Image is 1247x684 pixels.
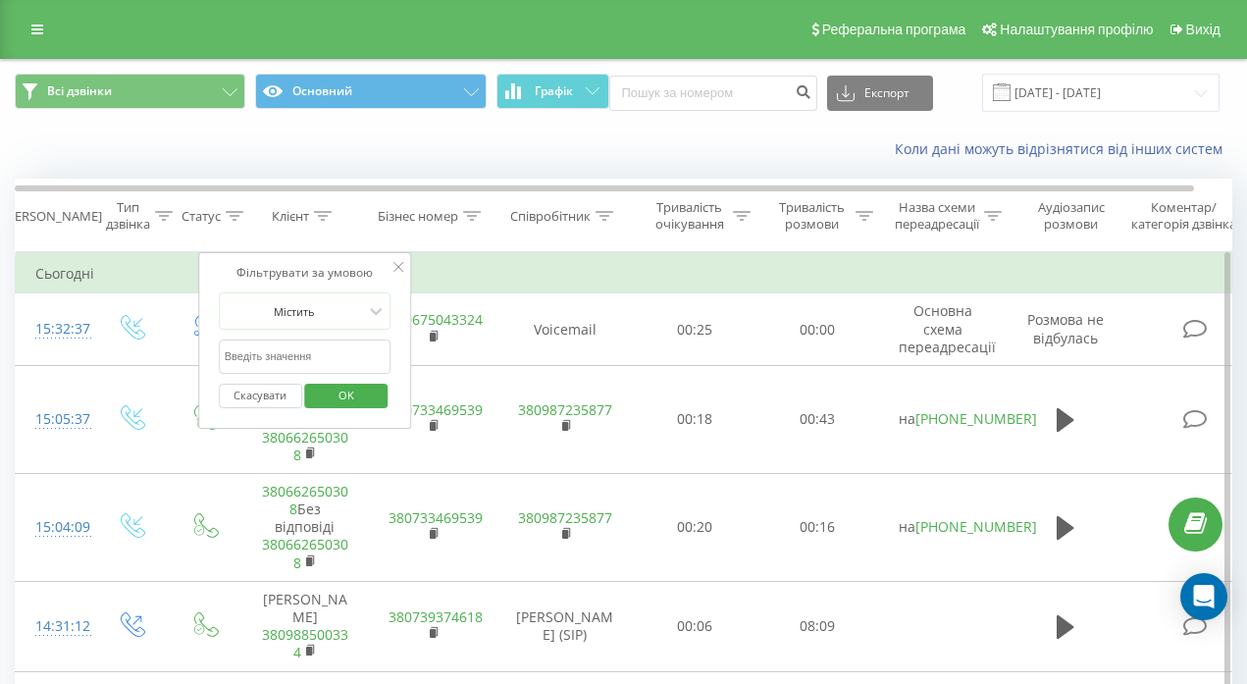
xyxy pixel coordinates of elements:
a: 380733469539 [389,508,483,527]
td: 00:00 [756,293,879,366]
span: OK [319,380,374,410]
span: Вихід [1186,22,1221,37]
div: Фільтрувати за умовою [219,263,391,283]
input: Пошук за номером [609,76,817,111]
button: Експорт [827,76,933,111]
div: Статус [182,208,221,225]
a: 380675043324 [389,310,483,329]
td: [PERSON_NAME] (SIP) [496,581,634,671]
a: 380987235877 [518,508,612,527]
td: на [879,365,1007,473]
div: 15:05:37 [35,400,75,439]
td: 08:09 [756,581,879,671]
a: 380733469539 [389,400,483,419]
div: Open Intercom Messenger [1180,573,1227,620]
a: Коли дані можуть відрізнятися вiд інших систем [895,139,1232,158]
td: Основна схема переадресації [879,293,1007,366]
div: Тип дзвінка [106,199,150,233]
td: 00:20 [634,473,756,581]
span: Налаштування профілю [1000,22,1153,37]
div: 15:04:09 [35,508,75,547]
span: Графік [535,84,573,98]
a: 380988500334 [262,625,348,661]
div: Тривалість очікування [650,199,728,233]
a: [PHONE_NUMBER] [915,409,1037,428]
td: 00:43 [756,365,879,473]
button: OK [305,384,389,408]
div: 14:31:12 [35,607,75,646]
button: Графік [496,74,609,109]
a: 380987235877 [518,400,612,419]
button: Основний [255,74,486,109]
span: Реферальна програма [822,22,966,37]
div: [PERSON_NAME] [3,208,102,225]
div: Співробітник [510,208,591,225]
input: Введіть значення [219,340,391,374]
td: Без відповіді [241,473,369,581]
div: Бізнес номер [378,208,458,225]
td: на [879,473,1007,581]
div: Назва схеми переадресації [895,199,979,233]
a: 380662650308 [262,428,348,464]
div: Аудіозапис розмови [1023,199,1118,233]
button: Всі дзвінки [15,74,245,109]
a: 380662650308 [262,482,348,518]
td: 00:06 [634,581,756,671]
td: 00:18 [634,365,756,473]
span: Всі дзвінки [47,83,112,99]
div: Клієнт [272,208,309,225]
a: 380739374618 [389,607,483,626]
a: 380662650308 [262,535,348,571]
td: [PERSON_NAME] [241,581,369,671]
div: Коментар/категорія дзвінка [1126,199,1241,233]
div: Тривалість розмови [773,199,851,233]
td: 00:25 [634,293,756,366]
td: Voicemail [496,293,634,366]
a: [PHONE_NUMBER] [915,517,1037,536]
td: 00:16 [756,473,879,581]
div: 15:32:37 [35,310,75,348]
button: Скасувати [219,384,302,408]
span: Розмова не відбулась [1027,310,1104,346]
